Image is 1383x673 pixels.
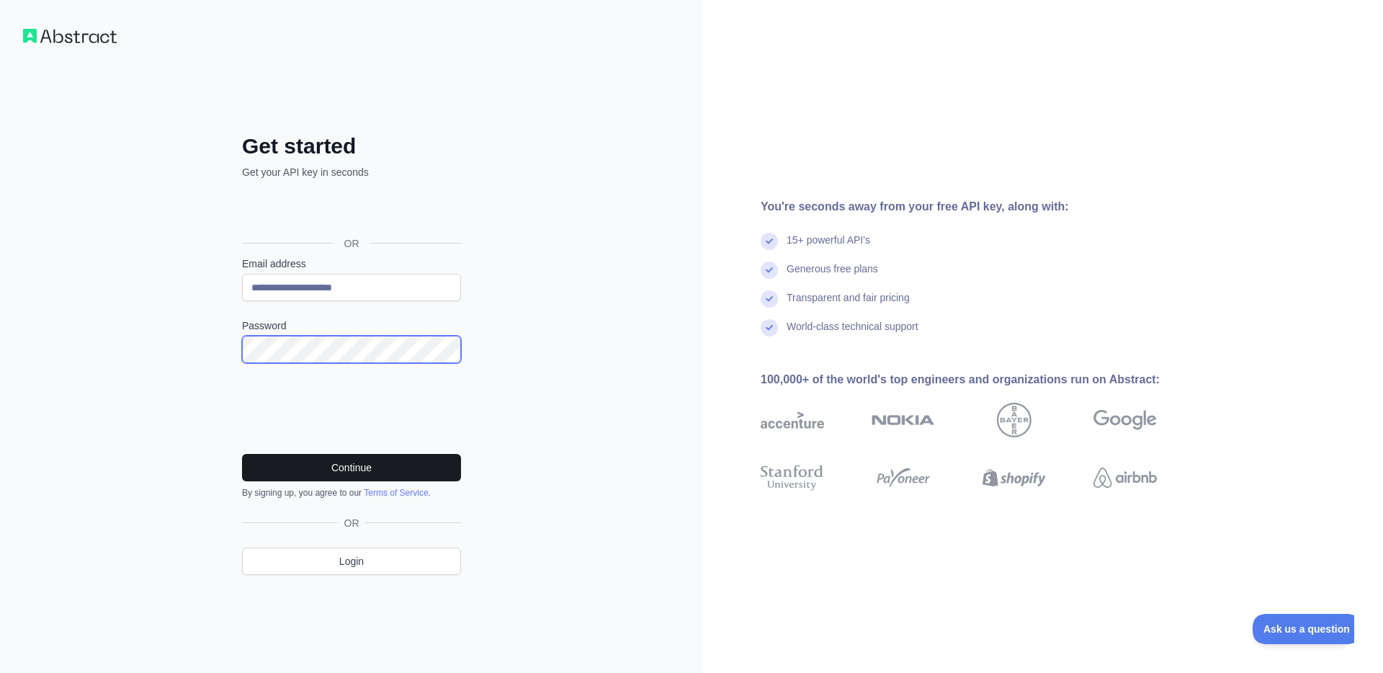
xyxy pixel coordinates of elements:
img: stanford university [761,462,824,494]
label: Password [242,318,461,333]
img: check mark [761,262,778,279]
div: By signing up, you agree to our . [242,487,461,499]
div: Sign in with Google. Opens in new tab [242,195,458,227]
div: Transparent and fair pricing [787,290,910,319]
img: check mark [761,233,778,250]
iframe: reCAPTCHA [242,380,461,437]
span: OR [339,516,365,530]
img: check mark [761,290,778,308]
img: shopify [983,462,1046,494]
img: airbnb [1093,462,1157,494]
img: Workflow [23,29,117,43]
div: World-class technical support [787,319,918,348]
img: google [1093,403,1157,437]
img: payoneer [872,462,935,494]
p: Get your API key in seconds [242,165,461,179]
div: 15+ powerful API's [787,233,870,262]
label: Email address [242,257,461,271]
button: Continue [242,454,461,481]
img: bayer [997,403,1031,437]
iframe: Toggle Customer Support [1253,614,1354,644]
a: Login [242,548,461,575]
img: accenture [761,403,824,437]
iframe: Sign in with Google Button [235,195,465,227]
div: Generous free plans [787,262,878,290]
img: nokia [872,403,935,437]
h2: Get started [242,133,461,159]
div: You're seconds away from your free API key, along with: [761,198,1203,215]
div: 100,000+ of the world's top engineers and organizations run on Abstract: [761,371,1203,388]
span: OR [333,236,371,251]
img: check mark [761,319,778,336]
a: Terms of Service [364,488,428,498]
